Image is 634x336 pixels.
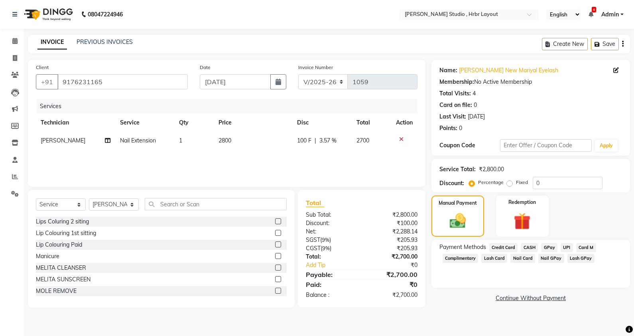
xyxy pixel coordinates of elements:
[391,114,417,132] th: Action
[219,137,231,144] span: 2800
[306,245,321,252] span: CGST
[20,3,75,26] img: logo
[601,10,619,19] span: Admin
[300,253,362,261] div: Total:
[439,78,474,86] div: Membership:
[433,294,628,302] a: Continue Without Payment
[489,243,518,252] span: Credit Card
[115,114,174,132] th: Service
[315,136,316,145] span: |
[591,38,619,50] button: Save
[300,244,362,253] div: ( )
[200,64,211,71] label: Date
[292,114,352,132] th: Disc
[120,137,156,144] span: Nail Extension
[300,270,362,279] div: Payable:
[322,237,329,243] span: 9%
[300,219,362,227] div: Discount:
[439,165,476,174] div: Service Total:
[576,243,596,252] span: Card M
[300,211,362,219] div: Sub Total:
[36,287,77,295] div: MOLE REMOVE
[541,243,557,252] span: GPay
[322,245,330,251] span: 9%
[362,227,423,236] div: ₹2,288.14
[88,3,123,26] b: 08047224946
[439,101,472,109] div: Card on file:
[306,199,324,207] span: Total
[174,114,214,132] th: Qty
[439,113,466,121] div: Last Visit:
[300,280,362,289] div: Paid:
[214,114,292,132] th: Price
[36,114,115,132] th: Technician
[145,198,287,210] input: Search or Scan
[479,165,504,174] div: ₹2,800.00
[589,11,593,18] a: 4
[37,99,423,114] div: Services
[356,137,369,144] span: 2700
[36,74,58,89] button: +91
[510,254,535,263] span: Nail Card
[508,199,536,206] label: Redemption
[567,254,595,263] span: Lash GPay
[36,64,49,71] label: Client
[362,253,423,261] div: ₹2,700.00
[179,137,182,144] span: 1
[443,254,478,263] span: Complimentary
[595,140,618,152] button: Apply
[439,141,500,150] div: Coupon Code
[538,254,564,263] span: Nail GPay
[36,252,59,261] div: Manicure
[297,136,311,145] span: 100 F
[362,236,423,244] div: ₹205.93
[362,211,423,219] div: ₹2,800.00
[362,280,423,289] div: ₹0
[362,244,423,253] div: ₹205.93
[439,124,457,132] div: Points:
[298,64,333,71] label: Invoice Number
[306,236,320,243] span: SGST
[36,264,86,272] div: MELITA CLEANSER
[36,241,82,249] div: Lip Colouring Paid
[36,275,91,284] div: MELITA SUNSCREEN
[521,243,538,252] span: CASH
[500,139,591,152] input: Enter Offer / Coupon Code
[439,78,622,86] div: No Active Membership
[592,7,596,12] span: 4
[319,136,337,145] span: 3.57 %
[77,38,133,45] a: PREVIOUS INVOICES
[459,124,462,132] div: 0
[445,211,471,230] img: _cash.svg
[439,179,464,188] div: Discount:
[300,261,372,269] a: Add Tip
[362,219,423,227] div: ₹100.00
[473,89,476,98] div: 4
[508,211,536,232] img: _gift.svg
[352,114,391,132] th: Total
[300,291,362,299] div: Balance :
[468,113,485,121] div: [DATE]
[362,270,423,279] div: ₹2,700.00
[439,243,486,251] span: Payment Methods
[372,261,423,269] div: ₹0
[36,217,89,226] div: Lips Coluring 2 siting
[439,66,457,75] div: Name:
[478,179,504,186] label: Percentage
[481,254,507,263] span: Lash Card
[37,35,67,49] a: INVOICE
[474,101,477,109] div: 0
[561,243,573,252] span: UPI
[300,236,362,244] div: ( )
[542,38,588,50] button: Create New
[36,229,96,237] div: Lip Colouring 1st sitting
[439,89,471,98] div: Total Visits:
[459,66,558,75] a: [PERSON_NAME] New Mariyal Eyelash
[516,179,528,186] label: Fixed
[300,227,362,236] div: Net:
[57,74,188,89] input: Search by Name/Mobile/Email/Code
[362,291,423,299] div: ₹2,700.00
[439,200,477,207] label: Manual Payment
[41,137,85,144] span: [PERSON_NAME]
